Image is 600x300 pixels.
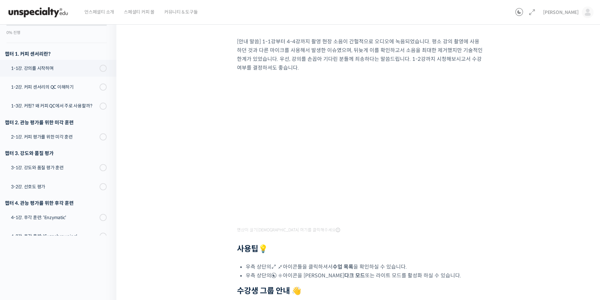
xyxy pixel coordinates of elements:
[6,31,107,35] div: 0% 진행
[11,233,98,240] div: 4-2강. 후각 훈련: 'Sugar browning'
[237,37,483,72] p: [안내 말씀] 1-1강부터 4-4강까지 촬영 현장 소음이 간헐적으로 오디오에 녹음되었습니다. 평소 강의 촬영에 사용하던 것과 다른 마이크를 사용해서 발생한 이슈였으며, 뒤늦게...
[258,244,268,254] strong: 💡
[344,272,365,279] b: 다크 모드
[83,205,124,221] a: 설정
[11,133,98,140] div: 2-1강. 커피 평가를 위한 미각 훈련
[20,215,24,220] span: 홈
[11,183,98,190] div: 3-2강. 선호도 평가
[333,263,353,270] b: 수업 목록
[11,65,98,72] div: 1-1강. 강의를 시작하며
[237,244,268,254] strong: 사용팁
[5,118,107,127] div: 챕터 2. 관능 평가를 위한 미각 훈련
[5,50,107,58] h3: 챕터 1. 커피 센서리란?
[11,102,98,109] div: 1-3강. 커핑? 왜 커피 QC에서 주로 사용할까?
[5,149,107,158] div: 챕터 3. 강도와 품질 평가
[11,214,98,221] div: 4-1강. 후각 훈련: 'Enzymatic'
[237,13,483,26] h1: 1-1강. 강의를 시작하며
[11,164,98,171] div: 3-1강. 강도와 품질 평가 훈련
[246,271,483,280] li: 우측 상단의 아이콘을 [PERSON_NAME] 또는 라이트 모드를 활성화 하실 수 있습니다.
[237,286,301,296] strong: 수강생 그룹 안내 👋
[59,215,67,220] span: 대화
[237,228,340,233] span: 영상이 끊기[DEMOGRAPHIC_DATA] 여기를 클릭해주세요
[246,262,483,271] li: 우측 상단의 아이콘들을 클릭하셔서 을 확인하실 수 있습니다.
[2,205,43,221] a: 홈
[43,205,83,221] a: 대화
[543,9,579,15] span: [PERSON_NAME]
[5,199,107,207] div: 챕터 4. 관능 평가를 위한 후각 훈련
[11,83,98,91] div: 1-2강. 커피 센서리의 QC 이해하기
[100,215,108,220] span: 설정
